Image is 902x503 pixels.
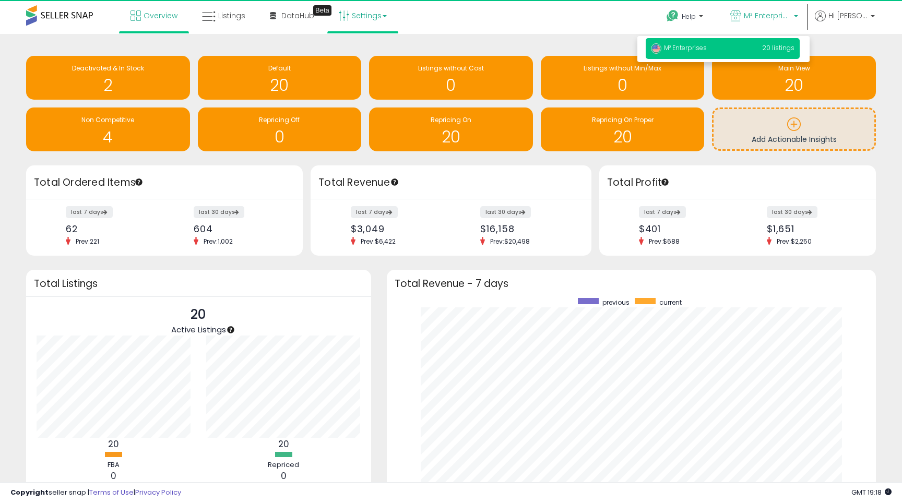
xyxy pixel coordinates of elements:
span: Prev: $20,498 [485,237,535,246]
h1: 0 [374,77,528,94]
div: $16,158 [480,223,573,234]
label: last 7 days [66,206,113,218]
span: 2025-10-12 19:18 GMT [851,487,892,497]
span: Active Listings [171,324,226,335]
h3: Total Profit [607,175,868,190]
a: Terms of Use [89,487,134,497]
h3: Total Revenue [318,175,584,190]
div: $1,651 [767,223,858,234]
span: Listings [218,10,245,21]
div: Tooltip anchor [134,177,144,187]
label: last 30 days [767,206,817,218]
div: Tooltip anchor [660,177,670,187]
div: 604 [194,223,284,234]
span: Main View [778,64,810,73]
span: Prev: $688 [644,237,685,246]
a: Listings without Cost 0 [369,56,533,100]
h3: Total Revenue - 7 days [395,280,868,288]
b: 20 [108,438,119,450]
div: 62 [66,223,157,234]
a: Privacy Policy [135,487,181,497]
span: Overview [144,10,177,21]
b: 0 [111,470,116,482]
a: Add Actionable Insights [714,109,874,149]
span: Listings without Min/Max [584,64,661,73]
span: current [659,298,682,307]
span: Repricing On [431,115,471,124]
a: Help [658,2,714,34]
b: 0 [281,470,287,482]
a: Default 20 [198,56,362,100]
label: last 30 days [480,206,531,218]
a: Hi [PERSON_NAME] [815,10,875,34]
a: Repricing Off 0 [198,107,362,151]
img: usa.png [651,43,661,54]
h1: 20 [203,77,357,94]
label: last 7 days [639,206,686,218]
label: last 30 days [194,206,244,218]
h1: 20 [374,128,528,146]
div: Tooltip anchor [390,177,399,187]
strong: Copyright [10,487,49,497]
span: previous [602,298,630,307]
div: Repriced [252,460,315,470]
div: Tooltip anchor [226,325,235,334]
h3: Total Listings [34,280,363,288]
span: Add Actionable Insights [752,134,837,145]
span: Help [682,12,696,21]
span: Prev: $6,422 [355,237,401,246]
span: Non Competitive [81,115,134,124]
span: Default [268,64,291,73]
a: Non Competitive 4 [26,107,190,151]
span: M² Enterprises [651,43,707,52]
h1: 20 [717,77,871,94]
b: 20 [278,438,289,450]
h1: 20 [546,128,699,146]
span: Prev: 1,002 [198,237,238,246]
a: Repricing On 20 [369,107,533,151]
h1: 0 [546,77,699,94]
span: 20 listings [762,43,794,52]
span: Deactivated & In Stock [72,64,144,73]
h3: Total Ordered Items [34,175,295,190]
h1: 2 [31,77,185,94]
div: $3,049 [351,223,443,234]
a: Repricing On Proper 20 [541,107,705,151]
div: $401 [639,223,730,234]
span: Repricing On Proper [592,115,654,124]
label: last 7 days [351,206,398,218]
span: Prev: 221 [70,237,104,246]
span: Listings without Cost [418,64,484,73]
span: Repricing Off [259,115,300,124]
h1: 0 [203,128,357,146]
p: 20 [171,305,226,325]
a: Deactivated & In Stock 2 [26,56,190,100]
span: Hi [PERSON_NAME] [828,10,868,21]
a: Listings without Min/Max 0 [541,56,705,100]
h1: 4 [31,128,185,146]
span: DataHub [281,10,314,21]
div: FBA [82,460,145,470]
div: Tooltip anchor [313,5,331,16]
span: Prev: $2,250 [772,237,817,246]
div: seller snap | | [10,488,181,498]
a: Main View 20 [712,56,876,100]
span: M² Enterprises [744,10,791,21]
i: Get Help [666,9,679,22]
